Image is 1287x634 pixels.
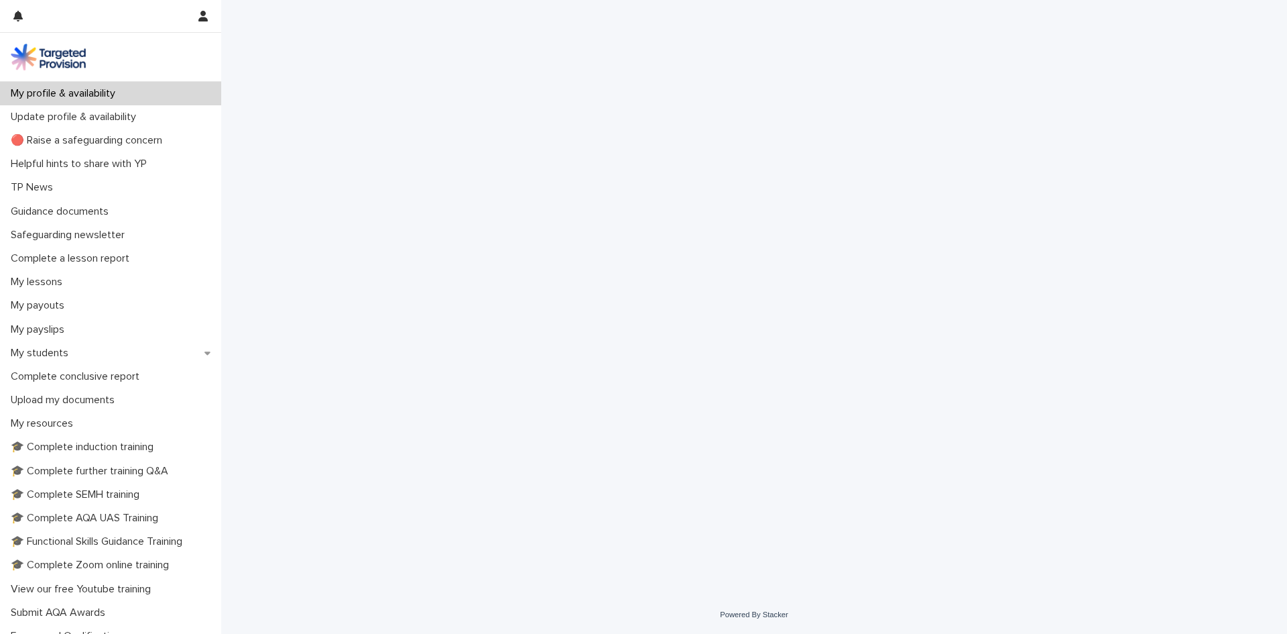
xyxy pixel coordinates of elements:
[5,347,79,360] p: My students
[5,229,135,242] p: Safeguarding newsletter
[5,559,180,572] p: 🎓 Complete Zoom online training
[5,205,119,218] p: Guidance documents
[5,276,73,288] p: My lessons
[5,252,140,265] p: Complete a lesson report
[5,370,150,383] p: Complete conclusive report
[5,417,84,430] p: My resources
[5,394,125,407] p: Upload my documents
[5,465,179,478] p: 🎓 Complete further training Q&A
[5,512,169,525] p: 🎓 Complete AQA UAS Training
[5,87,126,100] p: My profile & availability
[5,488,150,501] p: 🎓 Complete SEMH training
[5,299,75,312] p: My payouts
[5,441,164,454] p: 🎓 Complete induction training
[5,158,158,170] p: Helpful hints to share with YP
[5,583,162,596] p: View our free Youtube training
[720,611,788,619] a: Powered By Stacker
[5,111,147,123] p: Update profile & availability
[5,181,64,194] p: TP News
[5,535,193,548] p: 🎓 Functional Skills Guidance Training
[5,606,116,619] p: Submit AQA Awards
[11,44,86,70] img: M5nRWzHhSzIhMunXDL62
[5,134,173,147] p: 🔴 Raise a safeguarding concern
[5,323,75,336] p: My payslips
